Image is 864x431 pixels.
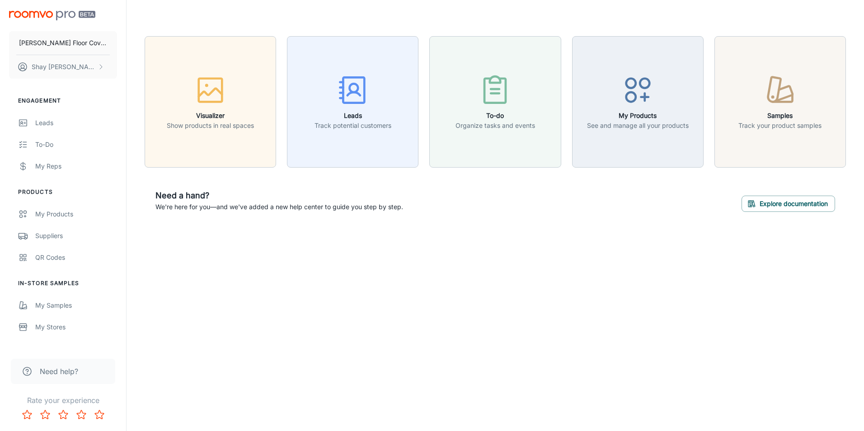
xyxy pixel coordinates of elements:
a: Explore documentation [742,199,835,208]
img: Roomvo PRO Beta [9,11,95,20]
button: To-doOrganize tasks and events [429,36,561,168]
h6: Visualizer [167,111,254,121]
div: QR Codes [35,253,117,262]
p: See and manage all your products [587,121,689,131]
a: To-doOrganize tasks and events [429,97,561,106]
button: LeadsTrack potential customers [287,36,418,168]
button: [PERSON_NAME] Floor Covering [9,31,117,55]
p: Track your product samples [738,121,822,131]
h6: Samples [738,111,822,121]
a: SamplesTrack your product samples [714,97,846,106]
h6: Leads [315,111,391,121]
p: Show products in real spaces [167,121,254,131]
p: We're here for you—and we've added a new help center to guide you step by step. [155,202,403,212]
button: My ProductsSee and manage all your products [572,36,704,168]
h6: To-do [455,111,535,121]
p: Organize tasks and events [455,121,535,131]
div: Leads [35,118,117,128]
p: Shay [PERSON_NAME] [32,62,95,72]
p: Track potential customers [315,121,391,131]
a: My ProductsSee and manage all your products [572,97,704,106]
h6: Need a hand? [155,189,403,202]
button: VisualizerShow products in real spaces [145,36,276,168]
h6: My Products [587,111,689,121]
button: SamplesTrack your product samples [714,36,846,168]
div: Suppliers [35,231,117,241]
button: Shay [PERSON_NAME] [9,55,117,79]
div: My Reps [35,161,117,171]
button: Explore documentation [742,196,835,212]
p: [PERSON_NAME] Floor Covering [19,38,107,48]
div: My Products [35,209,117,219]
a: LeadsTrack potential customers [287,97,418,106]
div: To-do [35,140,117,150]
